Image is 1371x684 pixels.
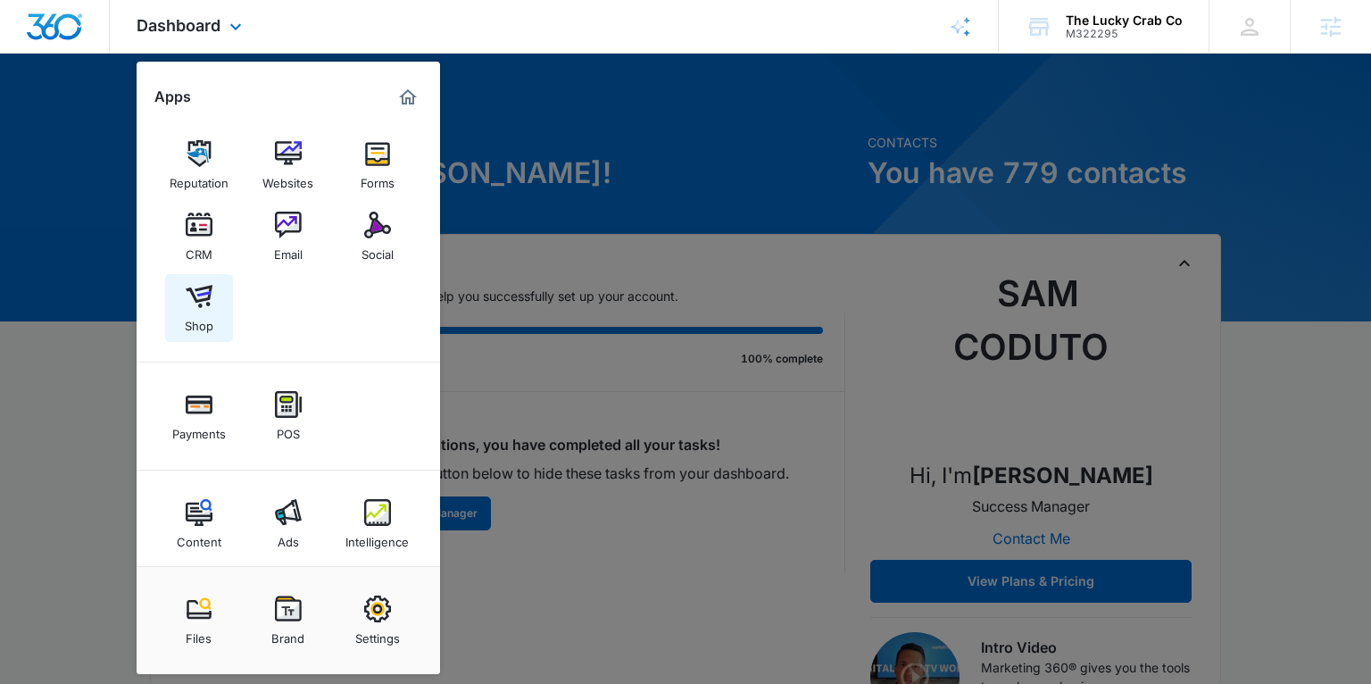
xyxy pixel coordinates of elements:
[344,131,411,199] a: Forms
[177,526,221,549] div: Content
[345,526,409,549] div: Intelligence
[274,238,303,262] div: Email
[186,238,212,262] div: CRM
[165,587,233,655] a: Files
[170,167,228,190] div: Reputation
[254,203,322,271] a: Email
[254,490,322,558] a: Ads
[361,238,394,262] div: Social
[185,310,213,333] div: Shop
[186,622,212,646] div: Files
[154,88,191,105] h2: Apps
[165,131,233,199] a: Reputation
[1066,28,1183,40] div: account id
[344,490,411,558] a: Intelligence
[277,418,300,441] div: POS
[344,203,411,271] a: Social
[165,490,233,558] a: Content
[262,167,313,190] div: Websites
[254,131,322,199] a: Websites
[254,587,322,655] a: Brand
[165,274,233,342] a: Shop
[1066,13,1183,28] div: account name
[172,418,226,441] div: Payments
[355,622,400,646] div: Settings
[361,167,395,190] div: Forms
[278,526,299,549] div: Ads
[137,16,220,35] span: Dashboard
[394,83,422,112] a: Marketing 360® Dashboard
[254,382,322,450] a: POS
[165,203,233,271] a: CRM
[165,382,233,450] a: Payments
[271,622,304,646] div: Brand
[344,587,411,655] a: Settings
